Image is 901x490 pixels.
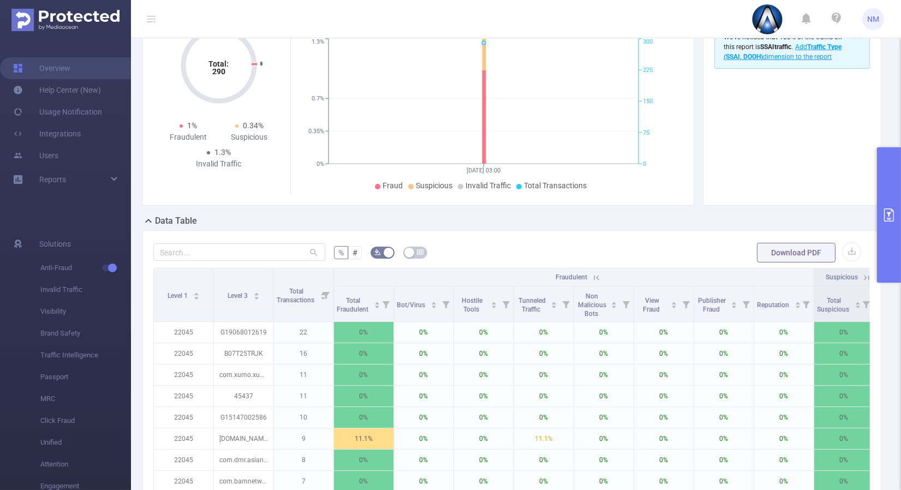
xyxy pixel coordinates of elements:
p: 22045 [154,364,213,385]
p: G19068012619 [214,322,273,343]
div: Sort [611,300,617,307]
span: Reputation [757,301,791,309]
p: 0% [694,386,754,407]
i: Filter menu [738,286,754,321]
p: [DOMAIN_NAME] [214,428,273,449]
p: 0% [574,450,634,470]
div: Invalid Traffic [188,158,249,170]
i: icon: caret-down [551,304,557,307]
span: Tunneled Traffic [518,297,546,313]
p: 0% [394,322,454,343]
span: Reports [39,175,66,184]
p: 0% [754,364,814,385]
i: Filter menu [798,286,814,321]
a: Usage Notification [13,101,102,123]
h2: Data Table [155,214,197,228]
p: 0% [634,428,694,449]
i: icon: caret-up [374,300,380,303]
i: icon: caret-up [431,300,437,303]
p: 0% [514,450,574,470]
span: We've noticed that 100% of the traffic on this report is . [724,33,842,61]
tspan: 300 [643,39,653,46]
i: icon: caret-up [855,300,861,303]
p: G15147002586 [214,407,273,428]
p: 0% [394,386,454,407]
i: Filter menu [318,268,333,321]
p: 0% [454,343,514,364]
i: icon: caret-down [253,295,259,298]
span: Attention [40,453,131,475]
p: 0% [754,343,814,364]
tspan: Total: [209,59,229,68]
p: 0% [694,407,754,428]
p: 0% [454,386,514,407]
p: 0% [754,407,814,428]
span: Fraudulent [556,273,587,281]
a: Help Center (New) [13,79,101,101]
p: 0% [334,364,393,385]
span: Total Transactions [277,288,316,304]
i: icon: table [417,249,423,255]
i: icon: caret-up [551,300,557,303]
p: 0% [394,450,454,470]
span: Passport [40,366,131,388]
span: Solutions [39,233,71,255]
span: Suspicious [826,273,858,281]
p: 8 [274,450,333,470]
span: Total Suspicious [817,297,851,313]
p: 22045 [154,450,213,470]
p: 0% [574,386,634,407]
span: 1% [187,121,197,130]
i: Filter menu [438,286,454,321]
span: Hostile Tools [462,297,482,313]
div: Suspicious [219,132,280,143]
span: 1.3% [214,148,231,157]
i: icon: caret-up [253,291,259,294]
tspan: 0.35% [308,128,324,135]
p: com.dmr.asiancrush [214,450,273,470]
i: icon: caret-up [795,300,801,303]
span: % [338,248,344,257]
tspan: 75 [643,129,649,136]
div: Fraudulent [158,132,219,143]
p: 0% [694,428,754,449]
p: com.xumo.xumo [214,364,273,385]
p: 0% [634,450,694,470]
p: 0% [574,322,634,343]
span: Click Fraud [40,410,131,432]
p: 0% [754,386,814,407]
span: Level 3 [228,292,249,300]
a: Integrations [13,123,81,145]
i: icon: caret-up [491,300,497,303]
i: icon: caret-up [193,291,199,294]
p: 0% [514,386,574,407]
span: Traffic Intelligence [40,344,131,366]
p: 22045 [154,343,213,364]
p: 0% [334,343,393,364]
span: MRC [40,388,131,410]
p: 0% [814,407,874,428]
p: 0% [814,450,874,470]
img: Protected Media [11,9,120,31]
p: 0% [454,450,514,470]
p: 11.1% [514,428,574,449]
i: icon: caret-up [671,300,677,303]
p: 0% [814,322,874,343]
tspan: 0 [643,160,646,168]
p: 11 [274,386,333,407]
p: 10 [274,407,333,428]
span: Suspicious [416,181,452,190]
span: View Fraud [643,297,661,313]
i: Filter menu [678,286,694,321]
p: 0% [694,364,754,385]
p: 0% [514,407,574,428]
span: # [353,248,357,257]
p: 0% [334,322,393,343]
p: 11.1% [334,428,393,449]
p: 0% [394,428,454,449]
i: icon: caret-up [611,300,617,303]
i: Filter menu [858,286,874,321]
p: 0% [694,450,754,470]
span: NM [867,8,879,30]
p: 0% [814,386,874,407]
